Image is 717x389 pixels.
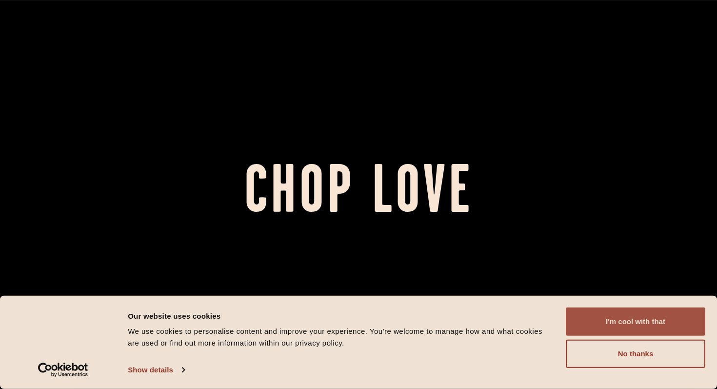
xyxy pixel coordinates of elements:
[20,363,106,377] a: Usercentrics Cookiebot - opens in a new window
[128,363,184,377] a: Show details
[128,310,555,322] div: Our website uses cookies
[566,340,705,368] button: No thanks
[566,307,705,336] button: I'm cool with that
[128,326,555,349] div: We use cookies to personalise content and improve your experience. You're welcome to manage how a...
